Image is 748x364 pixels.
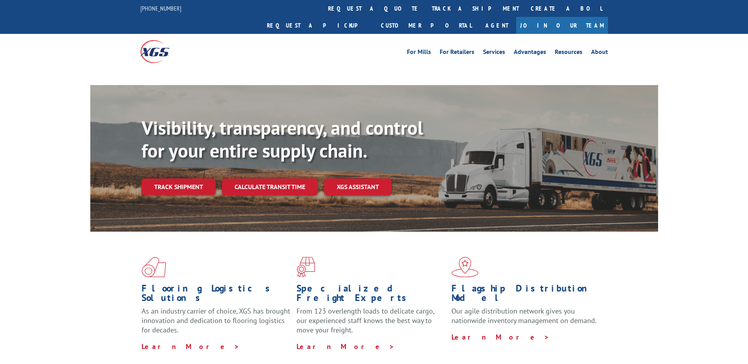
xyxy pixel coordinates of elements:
[451,284,601,306] h1: Flagship Distribution Model
[142,257,166,277] img: xgs-icon-total-supply-chain-intelligence-red
[142,306,290,334] span: As an industry carrier of choice, XGS has brought innovation and dedication to flooring logistics...
[483,49,505,58] a: Services
[142,178,216,195] a: Track shipment
[297,306,446,342] p: From 123 overlength loads to delicate cargo, our experienced staff knows the best way to move you...
[514,49,546,58] a: Advantages
[516,17,608,34] a: Join Our Team
[324,178,392,195] a: XGS ASSISTANT
[555,49,582,58] a: Resources
[407,49,431,58] a: For Mills
[591,49,608,58] a: About
[297,342,395,351] a: Learn More >
[297,257,315,277] img: xgs-icon-focused-on-flooring-red
[140,4,181,12] a: [PHONE_NUMBER]
[142,115,423,163] b: Visibility, transparency, and control for your entire supply chain.
[375,17,478,34] a: Customer Portal
[451,332,550,342] a: Learn More >
[222,178,318,195] a: Calculate transit time
[142,342,240,351] a: Learn More >
[478,17,516,34] a: Agent
[451,306,597,325] span: Our agile distribution network gives you nationwide inventory management on demand.
[440,49,474,58] a: For Retailers
[451,257,479,277] img: xgs-icon-flagship-distribution-model-red
[261,17,375,34] a: Request a pickup
[297,284,446,306] h1: Specialized Freight Experts
[142,284,291,306] h1: Flooring Logistics Solutions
